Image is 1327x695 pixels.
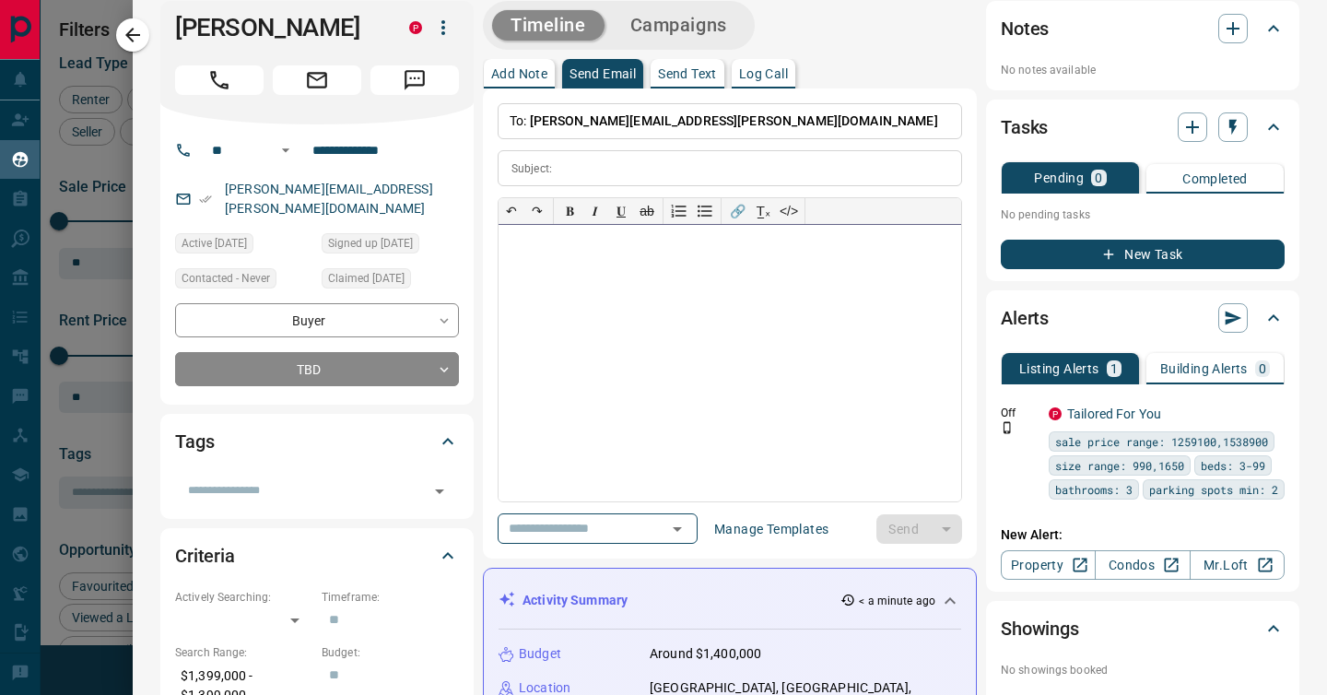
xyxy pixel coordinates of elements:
div: Wed Oct 08 2025 [175,233,312,259]
a: Mr.Loft [1190,550,1285,580]
p: No notes available [1001,62,1285,78]
a: Condos [1095,550,1190,580]
button: 𝑰 [582,198,608,224]
p: 0 [1259,362,1266,375]
h2: Tags [175,427,214,456]
div: Wed Oct 08 2025 [322,268,459,294]
button: ↶ [499,198,524,224]
p: Pending [1034,171,1084,184]
button: Open [275,139,297,161]
p: Completed [1182,172,1248,185]
a: Property [1001,550,1096,580]
p: 1 [1110,362,1118,375]
p: Add Note [491,67,547,80]
p: Actively Searching: [175,589,312,606]
button: Bullet list [692,198,718,224]
p: Send Email [570,67,636,80]
span: Active [DATE] [182,234,247,253]
p: Off [1001,405,1038,421]
svg: Email Verified [199,193,212,206]
span: size range: 990,1650 [1055,456,1184,475]
h1: [PERSON_NAME] [175,13,382,42]
p: To: [498,103,962,139]
p: Budget [519,644,561,664]
div: Tasks [1001,105,1285,149]
button: Open [427,478,452,504]
h2: Alerts [1001,303,1049,333]
button: 🔗 [724,198,750,224]
h2: Showings [1001,614,1079,643]
p: No showings booked [1001,662,1285,678]
span: Email [273,65,361,95]
button: Numbered list [666,198,692,224]
a: [PERSON_NAME][EMAIL_ADDRESS][PERSON_NAME][DOMAIN_NAME] [225,182,433,216]
div: property.ca [1049,407,1062,420]
button: Manage Templates [703,514,840,544]
button: </> [776,198,802,224]
button: T̲ₓ [750,198,776,224]
div: TBD [175,352,459,386]
a: Tailored For You [1067,406,1161,421]
h2: Notes [1001,14,1049,43]
span: parking spots min: 2 [1149,480,1278,499]
span: Call [175,65,264,95]
h2: Tasks [1001,112,1048,142]
span: Message [370,65,459,95]
p: Search Range: [175,644,312,661]
button: 𝐁 [557,198,582,224]
span: Claimed [DATE] [328,269,405,288]
p: Around $1,400,000 [650,644,761,664]
div: Buyer [175,303,459,337]
p: No pending tasks [1001,201,1285,229]
span: Contacted - Never [182,269,270,288]
p: < a minute ago [859,593,935,609]
button: Campaigns [612,10,746,41]
span: Signed up [DATE] [328,234,413,253]
div: Tags [175,419,459,464]
s: ab [640,204,654,218]
p: Subject: [511,160,552,177]
button: Timeline [492,10,605,41]
p: 0 [1095,171,1102,184]
div: split button [876,514,962,544]
div: Showings [1001,607,1285,651]
div: property.ca [409,21,422,34]
span: 𝐔 [617,204,626,218]
svg: Push Notification Only [1001,421,1014,434]
p: Listing Alerts [1019,362,1099,375]
span: beds: 3-99 [1201,456,1265,475]
span: sale price range: 1259100,1538900 [1055,432,1268,451]
button: ab [634,198,660,224]
p: Activity Summary [523,591,628,610]
p: Log Call [739,67,788,80]
p: Budget: [322,644,459,661]
button: 𝐔 [608,198,634,224]
button: ↷ [524,198,550,224]
div: Criteria [175,534,459,578]
p: Send Text [658,67,717,80]
p: New Alert: [1001,525,1285,545]
div: Activity Summary< a minute ago [499,583,961,618]
button: New Task [1001,240,1285,269]
h2: Criteria [175,541,235,571]
span: [PERSON_NAME][EMAIL_ADDRESS][PERSON_NAME][DOMAIN_NAME] [530,113,938,128]
div: Wed Oct 08 2025 [322,233,459,259]
p: Timeframe: [322,589,459,606]
span: bathrooms: 3 [1055,480,1133,499]
button: Open [664,516,690,542]
p: Building Alerts [1160,362,1248,375]
div: Notes [1001,6,1285,51]
div: Alerts [1001,296,1285,340]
